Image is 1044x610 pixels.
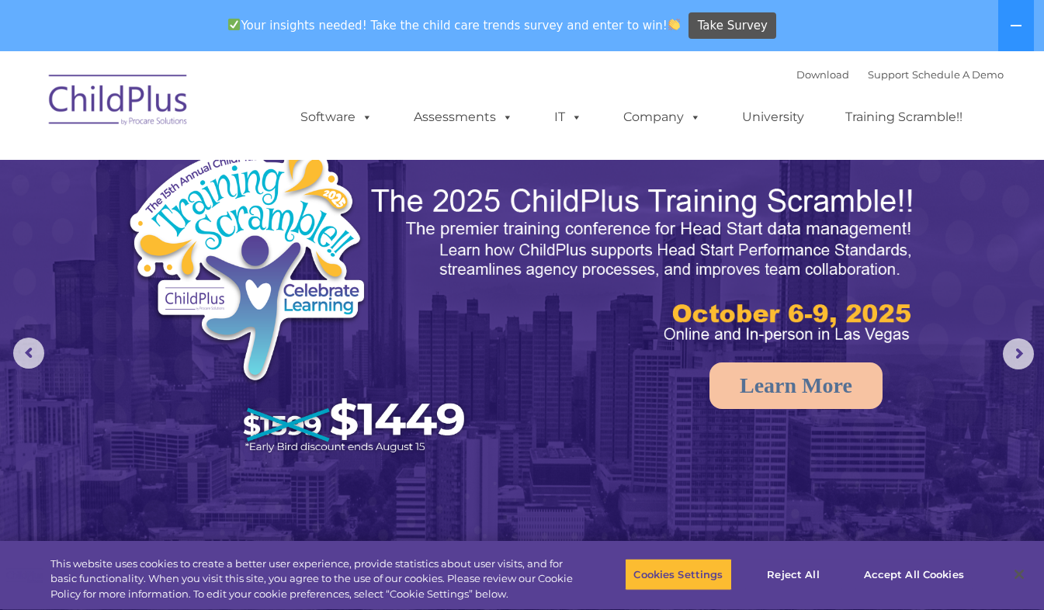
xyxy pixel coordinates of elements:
font: | [796,68,1004,81]
button: Reject All [745,558,842,591]
span: Your insights needed! Take the child care trends survey and enter to win! [222,10,687,40]
span: Last name [216,102,263,114]
button: Accept All Cookies [855,558,973,591]
img: 👏 [668,19,680,30]
a: Training Scramble!! [830,102,978,133]
a: University [727,102,820,133]
a: IT [539,102,598,133]
a: Support [868,68,909,81]
a: Learn More [709,362,883,409]
img: ✅ [228,19,240,30]
div: This website uses cookies to create a better user experience, provide statistics about user visit... [50,556,574,602]
button: Close [1002,557,1036,591]
a: Assessments [398,102,529,133]
button: Cookies Settings [625,558,731,591]
a: Download [796,68,849,81]
span: Take Survey [698,12,768,40]
a: Take Survey [688,12,776,40]
a: Company [608,102,716,133]
a: Software [285,102,388,133]
img: ChildPlus by Procare Solutions [41,64,196,141]
a: Schedule A Demo [912,68,1004,81]
span: Phone number [216,166,282,178]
